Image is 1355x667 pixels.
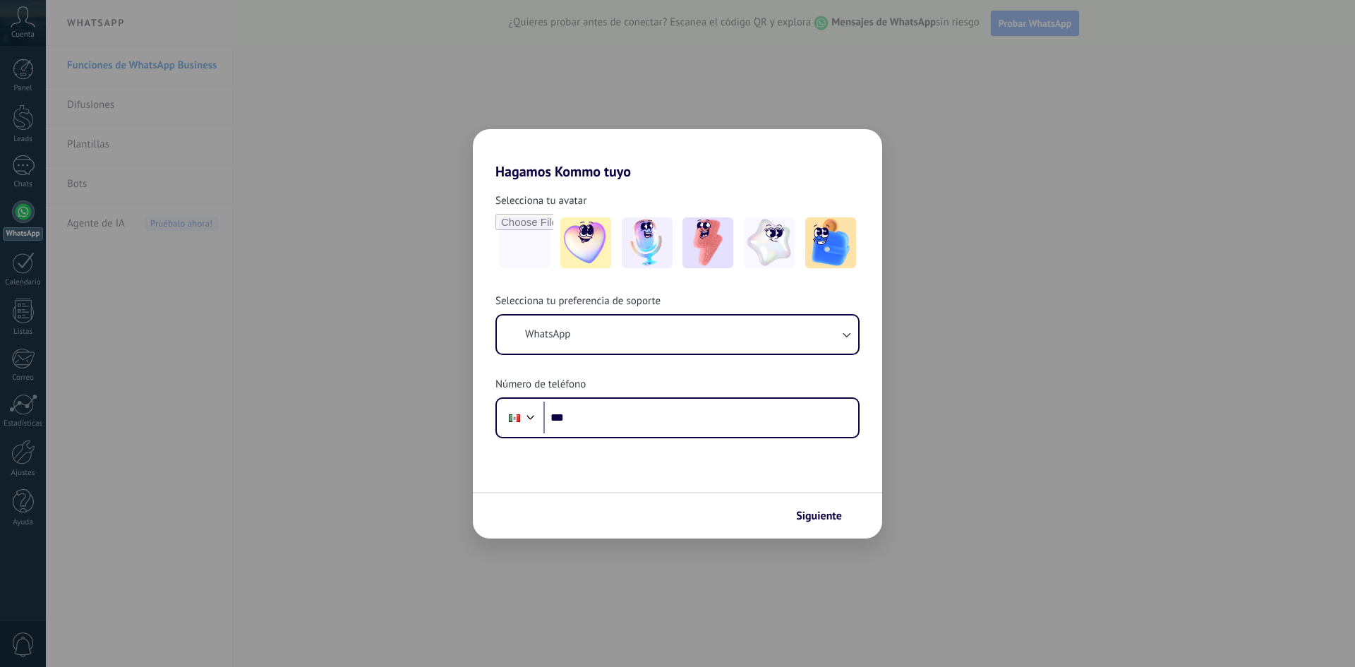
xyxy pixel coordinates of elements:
img: -2.jpeg [622,217,673,268]
img: -5.jpeg [805,217,856,268]
img: -3.jpeg [682,217,733,268]
h2: Hagamos Kommo tuyo [473,129,882,180]
div: Mexico: + 52 [501,403,528,433]
button: WhatsApp [497,316,858,354]
button: Siguiente [790,504,861,528]
span: WhatsApp [525,328,570,342]
span: Siguiente [796,511,842,521]
span: Selecciona tu preferencia de soporte [495,294,661,308]
span: Selecciona tu avatar [495,194,586,208]
span: Número de teléfono [495,378,586,392]
img: -1.jpeg [560,217,611,268]
img: -4.jpeg [744,217,795,268]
